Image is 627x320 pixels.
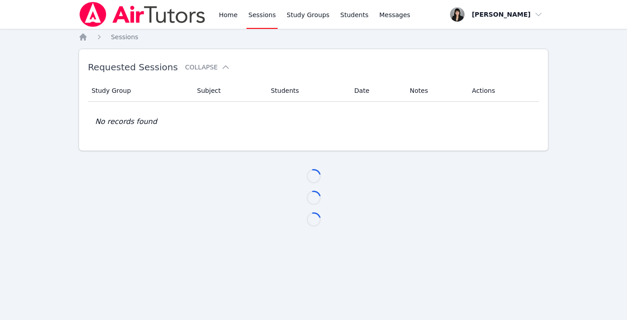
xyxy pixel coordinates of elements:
[404,80,467,102] th: Notes
[467,80,539,102] th: Actions
[88,102,539,142] td: No records found
[111,32,139,41] a: Sessions
[349,80,404,102] th: Date
[192,80,265,102] th: Subject
[111,33,139,41] span: Sessions
[185,63,230,72] button: Collapse
[88,80,192,102] th: Study Group
[79,2,206,27] img: Air Tutors
[79,32,549,41] nav: Breadcrumb
[379,10,410,19] span: Messages
[265,80,349,102] th: Students
[88,62,178,73] span: Requested Sessions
